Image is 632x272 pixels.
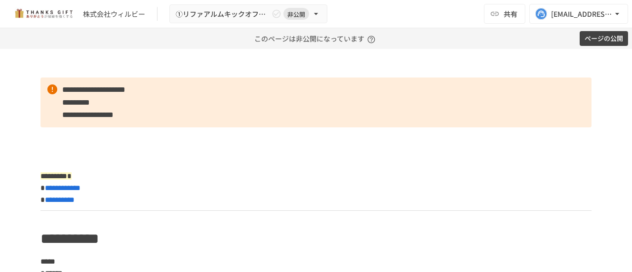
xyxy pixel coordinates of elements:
p: このページは非公開になっています [254,28,378,49]
button: ページの公開 [580,31,628,46]
button: [EMAIL_ADDRESS][DOMAIN_NAME] [529,4,628,24]
div: [EMAIL_ADDRESS][DOMAIN_NAME] [551,8,612,20]
img: mMP1OxWUAhQbsRWCurg7vIHe5HqDpP7qZo7fRoNLXQh [12,6,75,22]
button: ①リファアルムキックオフmtg非公開 [169,4,327,24]
span: 非公開 [283,9,309,19]
span: ①リファアルムキックオフmtg [176,8,270,20]
span: 共有 [504,8,517,19]
button: 共有 [484,4,525,24]
div: 株式会社ウィルビー [83,9,145,19]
